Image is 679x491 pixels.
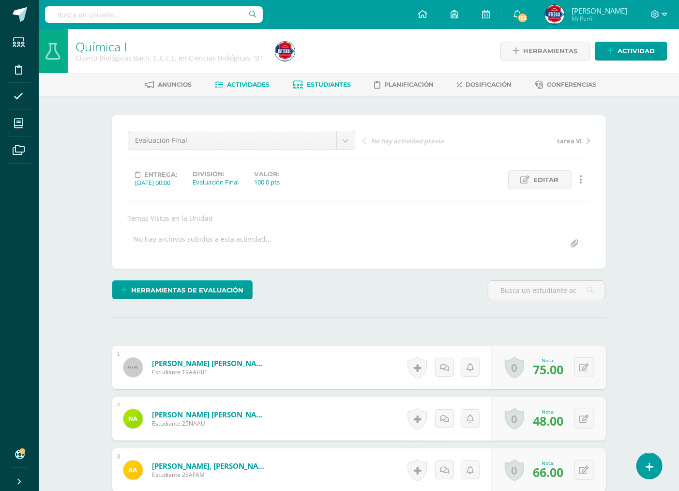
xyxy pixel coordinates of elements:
a: [PERSON_NAME], [PERSON_NAME] [152,461,268,471]
span: 48.00 [533,413,564,429]
div: Cuarto Biológicas Bach. C.C.L.L. en Ciencias Biológicas 'B' [75,53,264,62]
div: Evaluación Final [193,178,239,186]
span: Estudiantes [307,81,351,88]
h1: Química I [75,40,264,53]
a: Actividades [215,77,270,92]
span: Actividad [618,42,655,60]
span: No hay actividad previa [371,137,444,145]
img: 51a170330e630098166843e11f7d0626.png [275,42,295,61]
span: Conferencias [547,81,596,88]
a: Anuncios [145,77,192,92]
span: Evaluación Final [136,131,329,150]
div: Temas Vistos en la Unidad [124,214,594,223]
span: Actividades [227,81,270,88]
a: Planificación [374,77,434,92]
div: No hay archivos subidos a esta actividad... [134,234,272,253]
div: Nota: [533,357,564,364]
label: División: [193,170,239,178]
span: Mi Perfil [572,15,627,23]
a: Química I [75,38,127,55]
a: 0 [505,408,524,430]
img: 45x45 [123,358,143,377]
label: Valor: [255,170,280,178]
a: Dosificación [457,77,512,92]
span: Estudiante 19AAH01 [152,368,268,376]
a: Herramientas [500,42,590,61]
span: 152 [517,13,528,23]
span: Entrega: [145,171,178,178]
input: Busca un usuario... [45,6,263,23]
a: Herramientas de evaluación [112,280,253,299]
a: Actividad [595,42,667,61]
span: Estudiante 25AFAM [152,471,268,479]
a: 0 [505,356,524,379]
span: Planificación [384,81,434,88]
div: 100.0 pts [255,178,280,186]
span: Dosificación [466,81,512,88]
span: 75.00 [533,361,564,378]
span: Editar [534,171,559,189]
a: Conferencias [535,77,596,92]
a: 0 [505,459,524,481]
a: tarea VI [477,136,590,145]
span: Estudiante 25NAAU [152,419,268,428]
span: Anuncios [158,81,192,88]
a: [PERSON_NAME] [PERSON_NAME] [152,358,268,368]
img: 29dfb51b4839a743a0a987122c0754ac.png [123,409,143,429]
a: Estudiantes [293,77,351,92]
a: Evaluación Final [128,131,355,150]
span: Herramientas [523,42,577,60]
div: [DATE] 00:00 [136,178,178,187]
a: [PERSON_NAME] [PERSON_NAME] [152,410,268,419]
span: Herramientas de evaluación [131,281,243,299]
input: Busca un estudiante aquí... [488,281,605,300]
span: [PERSON_NAME] [572,6,627,15]
span: tarea VI [558,137,582,145]
div: Nota: [533,460,564,466]
div: Nota: [533,408,564,415]
img: 0c45f3cfcdb5376d51fbd2847130a7a8.png [123,460,143,480]
img: 51a170330e630098166843e11f7d0626.png [545,5,564,24]
span: 66.00 [533,464,564,480]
